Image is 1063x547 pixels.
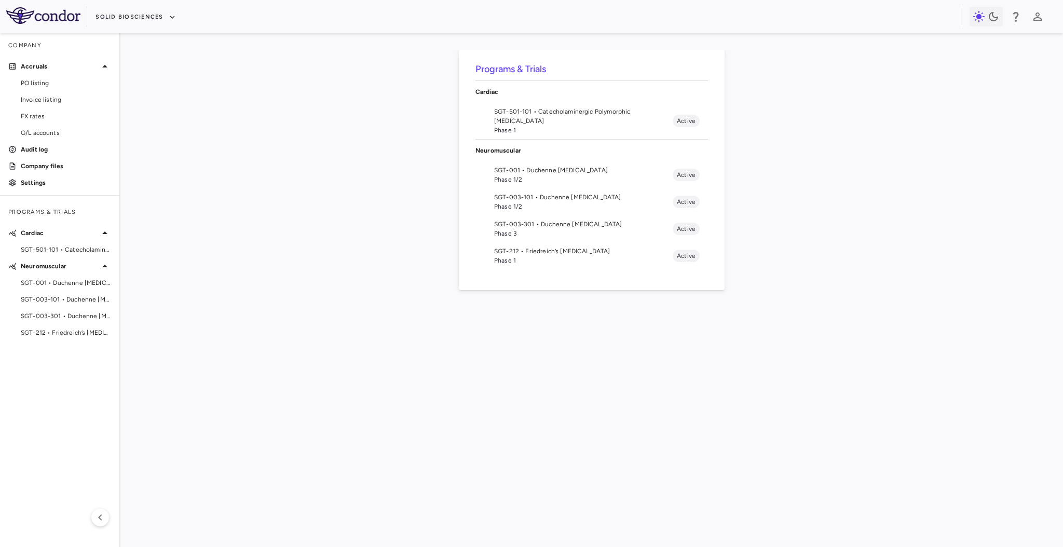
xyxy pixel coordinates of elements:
[494,166,673,175] span: SGT-001 • Duchenne [MEDICAL_DATA]
[475,188,708,215] li: SGT-003-101 • Duchenne [MEDICAL_DATA]Phase 1/2Active
[475,103,708,139] li: SGT-501-101 • Catecholaminergic Polymorphic [MEDICAL_DATA]Phase 1Active
[21,328,111,337] span: SGT-212 • Friedreich’s [MEDICAL_DATA]
[673,170,700,180] span: Active
[21,78,111,88] span: PO listing
[21,262,99,271] p: Neuromuscular
[475,215,708,242] li: SGT-003-301 • Duchenne [MEDICAL_DATA]Phase 3Active
[673,116,700,126] span: Active
[21,62,99,71] p: Accruals
[475,140,708,161] div: Neuromuscular
[21,95,111,104] span: Invoice listing
[475,161,708,188] li: SGT-001 • Duchenne [MEDICAL_DATA]Phase 1/2Active
[673,224,700,234] span: Active
[494,220,673,229] span: SGT-003-301 • Duchenne [MEDICAL_DATA]
[475,81,708,103] div: Cardiac
[21,311,111,321] span: SGT-003-301 • Duchenne [MEDICAL_DATA]
[494,193,673,202] span: SGT-003-101 • Duchenne [MEDICAL_DATA]
[21,178,111,187] p: Settings
[21,245,111,254] span: SGT-501-101 • Catecholaminergic Polymorphic [MEDICAL_DATA]
[494,256,673,265] span: Phase 1
[21,161,111,171] p: Company files
[21,128,111,138] span: G/L accounts
[21,228,99,238] p: Cardiac
[475,62,708,76] h6: Programs & Trials
[494,107,673,126] span: SGT-501-101 • Catecholaminergic Polymorphic [MEDICAL_DATA]
[475,242,708,269] li: SGT-212 • Friedreich’s [MEDICAL_DATA]Phase 1Active
[475,146,708,155] p: Neuromuscular
[21,295,111,304] span: SGT-003-101 • Duchenne [MEDICAL_DATA]
[673,197,700,207] span: Active
[21,278,111,288] span: SGT-001 • Duchenne [MEDICAL_DATA]
[6,7,80,24] img: logo-full-SnFGN8VE.png
[494,247,673,256] span: SGT-212 • Friedreich’s [MEDICAL_DATA]
[96,9,175,25] button: Solid Biosciences
[494,126,673,135] span: Phase 1
[475,87,708,97] p: Cardiac
[21,112,111,121] span: FX rates
[673,251,700,261] span: Active
[494,202,673,211] span: Phase 1/2
[494,229,673,238] span: Phase 3
[21,145,111,154] p: Audit log
[494,175,673,184] span: Phase 1/2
